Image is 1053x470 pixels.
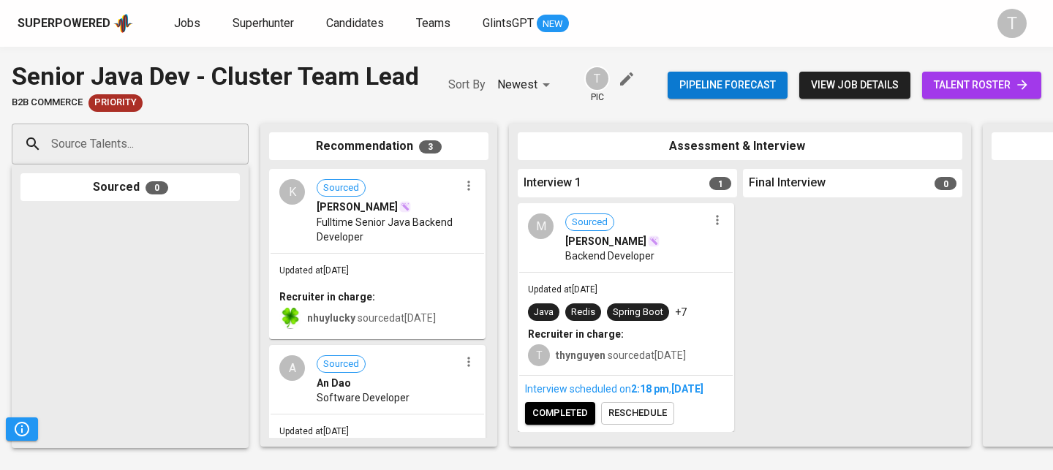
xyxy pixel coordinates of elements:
span: Software Developer [317,390,409,405]
span: [PERSON_NAME] [317,200,398,214]
p: +7 [675,305,687,319]
a: Jobs [174,15,203,33]
span: An Dao [317,376,351,390]
span: Final Interview [749,175,826,192]
span: [PERSON_NAME] [565,234,646,249]
img: magic_wand.svg [648,235,660,247]
span: completed [532,405,588,422]
span: Superhunter [233,16,294,30]
span: Sourced [566,216,614,230]
span: sourced at [DATE] [556,349,686,361]
a: Teams [416,15,453,33]
span: Updated at [DATE] [279,426,349,436]
div: Redis [571,306,595,319]
button: view job details [799,72,910,99]
span: Backend Developer [565,249,654,263]
img: f9493b8c-82b8-4f41-8722-f5d69bb1b761.jpg [279,307,301,329]
button: Pipeline Triggers [6,417,38,441]
div: M [528,213,554,239]
span: Jobs [174,16,200,30]
b: Recruiter in charge: [528,328,624,340]
a: Candidates [326,15,387,33]
div: KSourced[PERSON_NAME]Fulltime Senior Java Backend DeveloperUpdated at[DATE]Recruiter in charge:nh... [269,169,486,339]
p: Newest [497,76,537,94]
div: Recommendation [269,132,488,161]
div: T [528,344,550,366]
span: Updated at [DATE] [279,265,349,276]
b: thynguyen [556,349,605,361]
span: 2:18 PM [631,383,669,395]
div: Newest [497,72,555,99]
div: New Job received from Demand Team [88,94,143,112]
div: Spring Boot [613,306,663,319]
div: T [584,66,610,91]
div: Sourced [20,173,240,202]
div: Superpowered [18,15,110,32]
button: reschedule [601,402,674,425]
p: Sort By [448,76,486,94]
span: B2B Commerce [12,96,83,110]
button: Pipeline forecast [668,72,788,99]
div: K [279,179,305,205]
span: Interview 1 [524,175,581,192]
span: NEW [537,17,569,31]
span: 0 [146,181,168,194]
button: Open [241,143,244,145]
b: nhuylucky [307,312,355,324]
span: Pipeline forecast [679,76,776,94]
div: Senior Java Dev - Cluster Team Lead [12,58,419,94]
div: T [997,9,1027,38]
b: Recruiter in charge: [279,291,375,303]
span: sourced at [DATE] [307,312,436,324]
span: Priority [88,96,143,110]
span: 0 [935,177,956,190]
div: pic [584,66,610,104]
span: view job details [811,76,899,94]
a: Superpoweredapp logo [18,12,133,34]
span: 1 [709,177,731,190]
span: talent roster [934,76,1030,94]
div: Interview scheduled on , [525,382,727,396]
div: A [279,355,305,381]
span: Updated at [DATE] [528,284,597,295]
span: Candidates [326,16,384,30]
span: Sourced [317,181,365,195]
span: Sourced [317,357,365,371]
div: MSourced[PERSON_NAME]Backend DeveloperUpdated at[DATE]JavaRedisSpring Boot+7Recruiter in charge:T... [518,203,734,432]
a: Superhunter [233,15,297,33]
img: app logo [113,12,133,34]
span: Teams [416,16,450,30]
span: Fulltime Senior Java Backend Developer [317,215,459,244]
a: GlintsGPT NEW [483,15,569,33]
a: talent roster [922,72,1041,99]
span: 3 [419,140,442,153]
button: completed [525,402,595,425]
div: Java [534,306,554,319]
span: GlintsGPT [483,16,534,30]
div: Assessment & Interview [518,132,962,161]
span: reschedule [608,405,667,422]
img: magic_wand.svg [399,201,411,213]
span: [DATE] [671,383,703,395]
